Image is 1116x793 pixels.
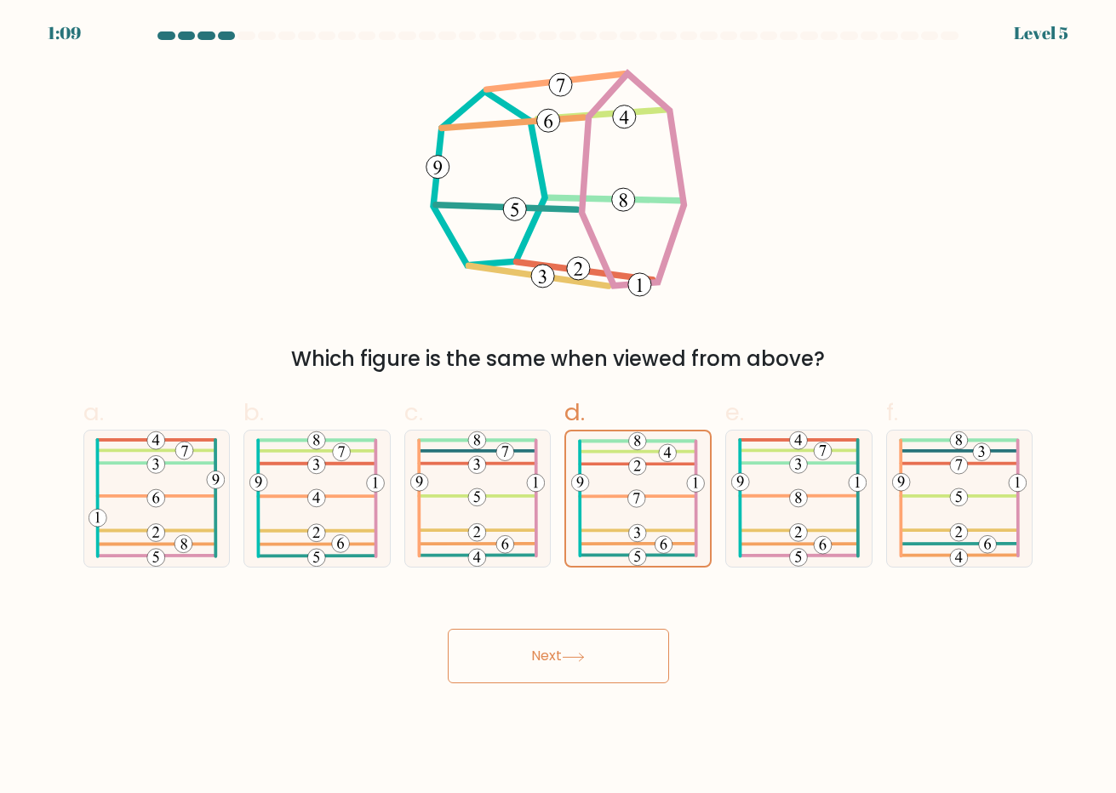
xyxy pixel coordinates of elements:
[48,20,81,46] div: 1:09
[725,396,744,429] span: e.
[1014,20,1068,46] div: Level 5
[243,396,264,429] span: b.
[404,396,423,429] span: c.
[83,396,104,429] span: a.
[94,344,1023,374] div: Which figure is the same when viewed from above?
[886,396,898,429] span: f.
[564,396,585,429] span: d.
[448,629,669,683] button: Next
